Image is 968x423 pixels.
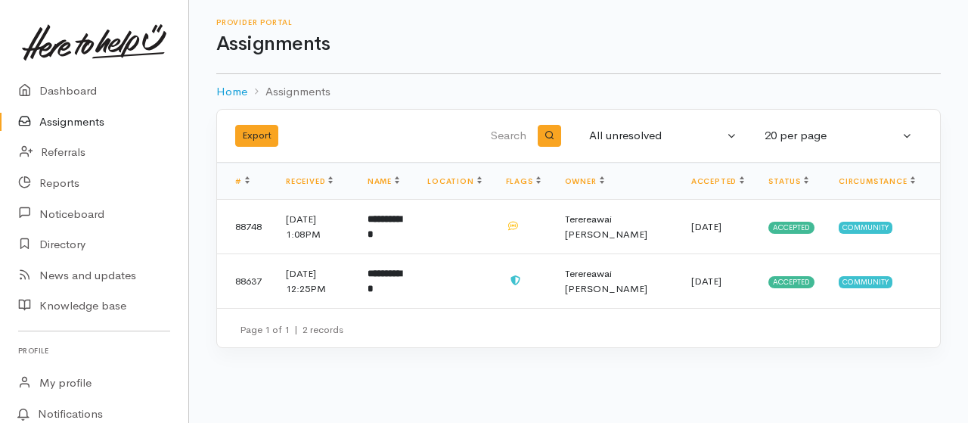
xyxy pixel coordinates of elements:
[768,176,808,186] a: Status
[216,33,941,55] h1: Assignments
[216,83,247,101] a: Home
[286,176,333,186] a: Received
[235,125,278,147] button: Export
[691,275,721,288] time: [DATE]
[839,222,892,234] span: Community
[691,220,721,233] time: [DATE]
[294,323,298,336] span: |
[506,176,541,186] a: Flags
[247,83,330,101] li: Assignments
[235,176,250,186] a: #
[368,176,399,186] a: Name
[217,254,274,309] td: 88637
[839,176,915,186] a: Circumstance
[755,121,922,151] button: 20 per page
[240,323,343,336] small: Page 1 of 1 2 records
[765,127,899,145] div: 20 per page
[216,74,941,110] nav: breadcrumb
[427,176,481,186] a: Location
[565,267,647,295] span: Terereawai [PERSON_NAME]
[216,18,941,26] h6: Provider Portal
[768,222,814,234] span: Accepted
[589,127,724,145] div: All unresolved
[408,118,529,154] input: Search
[274,200,355,254] td: [DATE] 1:08PM
[18,341,170,361] h6: Profile
[691,176,744,186] a: Accepted
[274,254,355,309] td: [DATE] 12:25PM
[565,213,647,241] span: Terereawai [PERSON_NAME]
[580,121,746,151] button: All unresolved
[565,176,604,186] a: Owner
[217,200,274,254] td: 88748
[768,276,814,288] span: Accepted
[839,276,892,288] span: Community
